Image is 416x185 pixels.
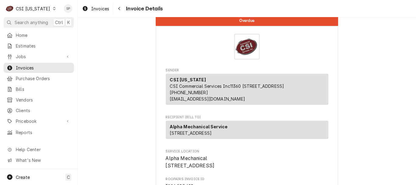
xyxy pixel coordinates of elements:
[170,84,284,89] span: CSI Commercial Services Inc11360 [STREET_ADDRESS]
[166,177,328,182] span: Roopairs Invoice ID
[170,130,212,136] span: [STREET_ADDRESS]
[156,15,338,26] div: Status
[4,127,74,137] a: Reports
[4,52,74,62] a: Go to Jobs
[16,118,62,124] span: Pricebook
[64,4,72,13] div: SP
[4,17,74,28] button: Search anythingCtrlK
[16,65,71,71] span: Invoices
[166,149,328,154] span: Service Location
[16,43,71,49] span: Estimates
[4,95,74,105] a: Vendors
[166,155,215,169] span: Alpha Mechanical [STREET_ADDRESS]
[166,68,328,73] span: Sender
[4,41,74,51] a: Estimates
[170,77,206,82] strong: CSI [US_STATE]
[16,32,71,38] span: Home
[16,107,71,114] span: Clients
[166,121,328,139] div: Recipient (Bill To)
[5,4,14,13] div: CSI Kentucky's Avatar
[4,84,74,94] a: Bills
[124,5,163,13] span: Invoice Details
[166,115,328,120] span: Recipient (Bill To)
[170,90,208,95] a: [PHONE_NUMBER]
[166,149,328,169] div: Service Location
[166,68,328,108] div: Invoice Sender
[4,105,74,116] a: Clients
[114,4,124,13] button: Navigate back
[91,5,109,12] span: Invoices
[55,19,63,26] span: Ctrl
[4,144,74,155] a: Go to Help Center
[166,74,328,105] div: Sender
[166,121,328,141] div: Recipient (Bill To)
[16,157,70,163] span: What's New
[67,174,70,180] span: C
[166,115,328,142] div: Invoice Recipient
[16,97,71,103] span: Vendors
[4,155,74,165] a: Go to What's New
[80,4,112,14] a: Invoices
[16,146,70,153] span: Help Center
[170,124,228,129] strong: Alpha Mechanical Service
[16,75,71,82] span: Purchase Orders
[239,19,255,23] span: Overdue
[5,4,14,13] div: C
[170,96,245,101] a: [EMAIL_ADDRESS][DOMAIN_NAME]
[166,74,328,107] div: Sender
[16,5,50,12] div: CSI [US_STATE]
[16,86,71,92] span: Bills
[4,73,74,84] a: Purchase Orders
[16,175,30,180] span: Create
[166,155,328,169] span: Service Location
[64,4,72,13] div: Shelley Politte's Avatar
[15,19,48,26] span: Search anything
[16,53,62,60] span: Jobs
[4,116,74,126] a: Go to Pricebook
[234,34,260,59] img: Logo
[4,63,74,73] a: Invoices
[67,19,70,26] span: K
[4,30,74,40] a: Home
[16,129,71,136] span: Reports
